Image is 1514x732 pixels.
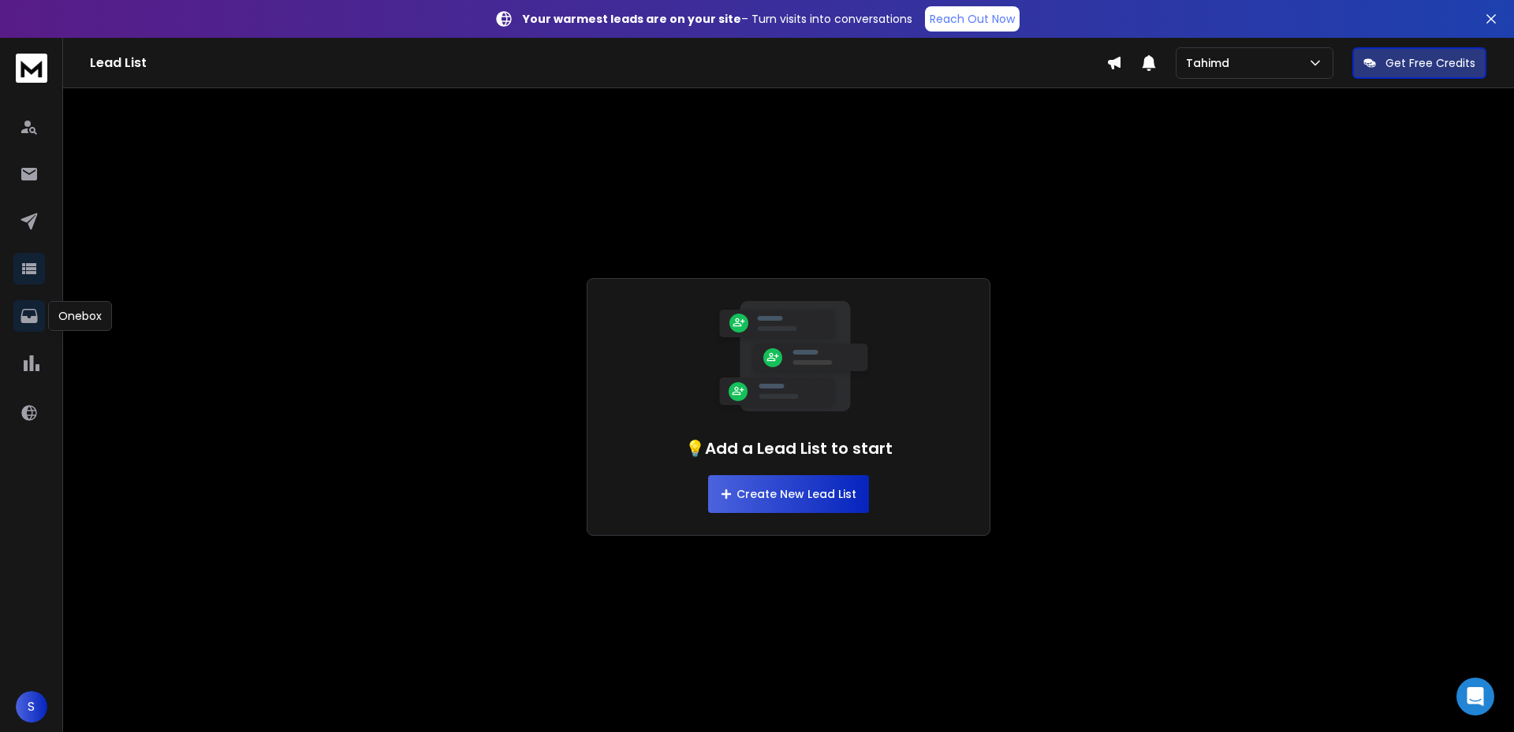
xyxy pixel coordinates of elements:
button: Create New Lead List [708,475,869,513]
h1: 💡Add a Lead List to start [685,437,893,459]
h1: Lead List [90,54,1106,72]
strong: Your warmest leads are on your site [523,11,741,27]
p: Get Free Credits [1385,55,1475,71]
div: Onebox [48,301,112,331]
p: – Turn visits into conversations [523,11,912,27]
button: S [16,691,47,723]
a: Reach Out Now [925,6,1020,32]
button: Get Free Credits [1352,47,1486,79]
div: Open Intercom Messenger [1456,678,1494,715]
img: logo [16,54,47,83]
p: Reach Out Now [930,11,1015,27]
p: Tahimd [1186,55,1236,71]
